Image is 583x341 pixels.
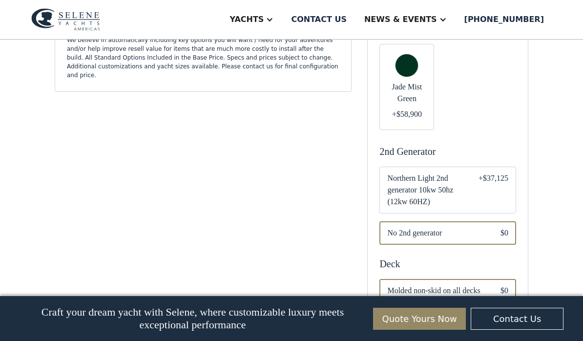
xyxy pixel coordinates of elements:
[67,36,339,80] div: We believe in automatically including key options you will want / need for your adventures and/or...
[479,172,508,208] div: +$37,125
[364,14,437,25] div: News & EVENTS
[500,227,508,239] div: $0
[392,108,422,120] div: +$58,900
[387,172,463,208] span: Northern Light 2nd generator 10kw 50hz (12kw 60HZ)
[471,308,563,330] a: Contact Us
[387,285,485,297] span: Molded non-skid on all decks
[387,227,485,239] span: No 2nd generator
[229,14,264,25] div: Yachts
[387,81,426,105] span: Jade Mist Green
[291,14,347,25] div: Contact us
[379,256,516,271] div: Deck
[379,144,516,159] div: 2nd Generator
[373,308,466,330] a: Quote Yours Now
[31,8,100,31] img: logo
[20,306,366,331] p: Craft your dream yacht with Selene, where customizable luxury meets exceptional performance
[464,14,544,25] div: [PHONE_NUMBER]
[500,285,508,297] div: $0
